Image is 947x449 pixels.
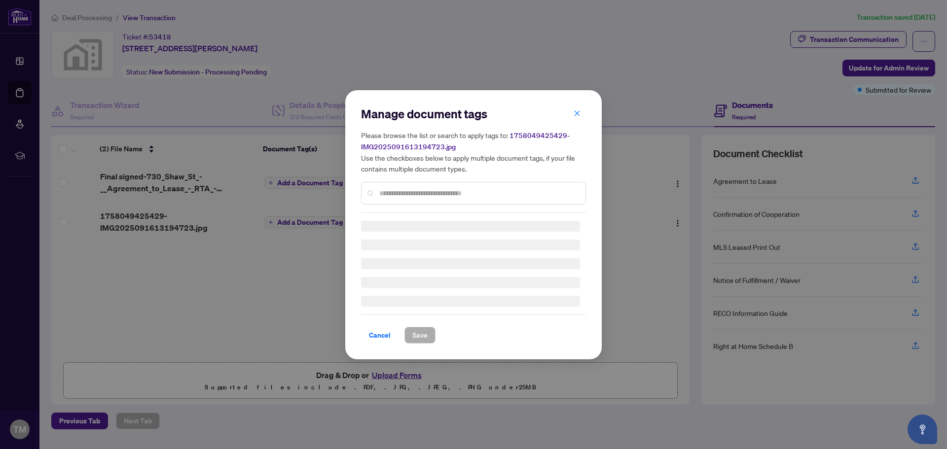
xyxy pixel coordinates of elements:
span: close [574,109,581,116]
span: Cancel [369,327,391,343]
button: Cancel [361,327,399,344]
button: Save [404,327,436,344]
h5: Please browse the list or search to apply tags to: Use the checkboxes below to apply multiple doc... [361,130,586,174]
span: 1758049425429-IMG2025091613194723.jpg [361,131,570,151]
button: Open asap [908,414,937,444]
h2: Manage document tags [361,106,586,122]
